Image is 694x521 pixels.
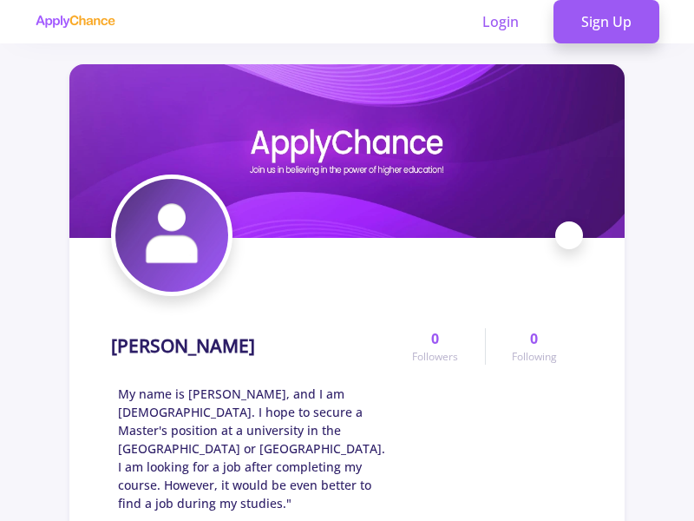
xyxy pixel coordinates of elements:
[115,179,228,292] img: SoheiL Shariatiavatar
[69,64,625,238] img: SoheiL Shariaticover image
[386,328,484,365] a: 0Followers
[512,349,557,365] span: Following
[530,328,538,349] span: 0
[431,328,439,349] span: 0
[485,328,583,365] a: 0Following
[35,15,115,29] img: applychance logo text only
[118,385,386,512] span: My name is [PERSON_NAME], and I am [DEMOGRAPHIC_DATA]. I hope to secure a Master's position at a ...
[412,349,458,365] span: Followers
[111,335,255,357] h1: [PERSON_NAME]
